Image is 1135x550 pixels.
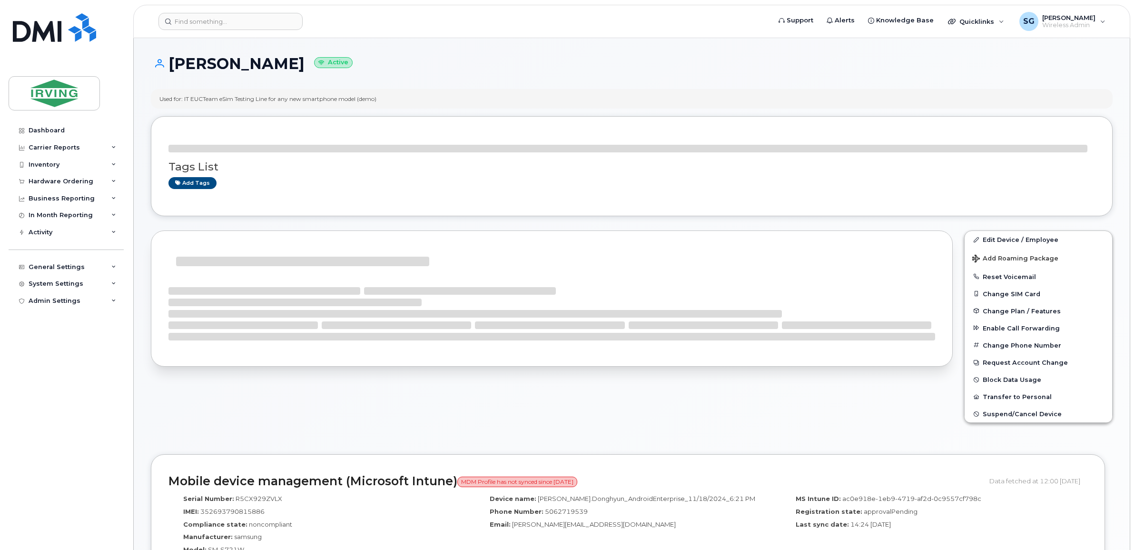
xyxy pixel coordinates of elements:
button: Reset Voicemail [965,268,1112,285]
label: Phone Number: [490,507,543,516]
a: Add tags [168,177,217,189]
label: IMEI: [183,507,199,516]
span: ac0e918e-1eb9-4719-af2d-0c9557cf798c [842,495,981,502]
h1: [PERSON_NAME] [151,55,1113,72]
button: Transfer to Personal [965,388,1112,405]
span: 14:24 [DATE] [850,520,891,528]
a: Edit Device / Employee [965,231,1112,248]
button: Suspend/Cancel Device [965,405,1112,422]
span: 5062719539 [545,508,588,515]
button: Enable Call Forwarding [965,320,1112,337]
button: Block Data Usage [965,371,1112,388]
button: Add Roaming Package [965,248,1112,268]
button: Change Plan / Features [965,302,1112,320]
button: Change SIM Card [965,285,1112,302]
label: Email: [490,520,511,529]
span: Add Roaming Package [972,255,1058,264]
span: approvalPending [864,508,918,515]
h2: Mobile device management (Microsoft Intune) [168,475,982,488]
span: MDM Profile has not synced since [DATE] [457,477,577,487]
button: Change Phone Number [965,337,1112,354]
label: Manufacturer: [183,532,233,541]
label: MS Intune ID: [796,494,841,503]
span: noncompliant [249,520,292,528]
label: Device name: [490,494,536,503]
span: Change Plan / Features [983,307,1061,314]
label: Serial Number: [183,494,234,503]
div: Data fetched at 12:00 [DATE] [989,472,1087,490]
span: [PERSON_NAME][EMAIL_ADDRESS][DOMAIN_NAME] [512,520,676,528]
h3: Tags List [168,161,1095,173]
span: [PERSON_NAME].Donghyun_AndroidEnterprise_11/18/2024_6:21 PM [538,495,755,502]
small: Active [314,57,353,68]
label: Last sync date: [796,520,849,529]
button: Request Account Change [965,354,1112,371]
span: 352693790815886 [200,508,265,515]
span: R5CX929ZVLX [236,495,282,502]
span: Suspend/Cancel Device [983,410,1062,418]
label: Compliance state: [183,520,247,529]
span: samsung [234,533,262,540]
label: Registration state: [796,507,862,516]
span: Enable Call Forwarding [983,324,1060,331]
div: Used for: IT EUCTeam eSim Testing Line for any new smartphone model (demo) [159,95,376,103]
